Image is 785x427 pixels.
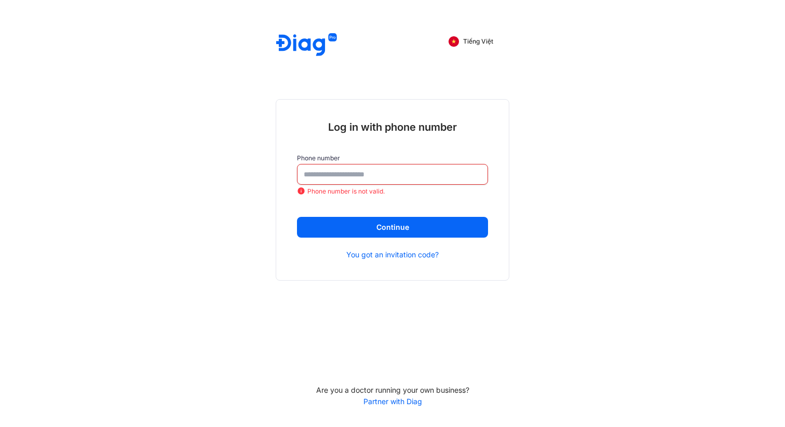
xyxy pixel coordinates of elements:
label: Phone number [297,155,488,162]
span: Phone number is not valid. [307,187,385,196]
img: Tiếng Việt [449,36,459,47]
span: Tiếng Việt [463,38,493,45]
div: Are you a doctor running your own business? [276,385,509,395]
a: Partner with Diag [276,397,509,406]
div: Log in with phone number [297,120,488,134]
img: logo [276,33,337,58]
button: Tiếng Việt [441,33,500,50]
a: You got an invitation code? [346,250,439,259]
button: Continue [297,217,488,238]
